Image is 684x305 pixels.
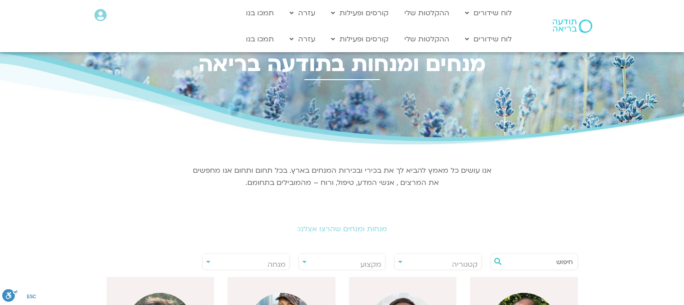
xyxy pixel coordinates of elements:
[241,4,278,22] a: תמכו בנו
[400,4,454,22] a: ההקלטות שלי
[90,225,594,233] h2: מנחות ומנחים שהרצו אצלנו:
[285,31,320,48] a: עזרה
[268,260,286,269] span: מנחה
[285,4,320,22] a: עזרה
[400,31,454,48] a: ההקלטות שלי
[452,260,478,269] span: קטגוריה
[241,31,278,48] a: תמכו בנו
[90,52,594,76] h2: מנחים ומנחות בתודעה בריאה
[326,31,393,48] a: קורסים ופעילות
[460,4,516,22] a: לוח שידורים
[360,260,381,269] span: מקצוע
[505,254,573,269] input: חיפוש
[326,4,393,22] a: קורסים ופעילות
[192,165,493,189] p: אנו עושים כל מאמץ להביא לך את בכירי ובכירות המנחים בארץ. בכל תחום ותחום אנו מחפשים את המרצים , אנ...
[553,19,592,33] img: תודעה בריאה
[460,31,516,48] a: לוח שידורים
